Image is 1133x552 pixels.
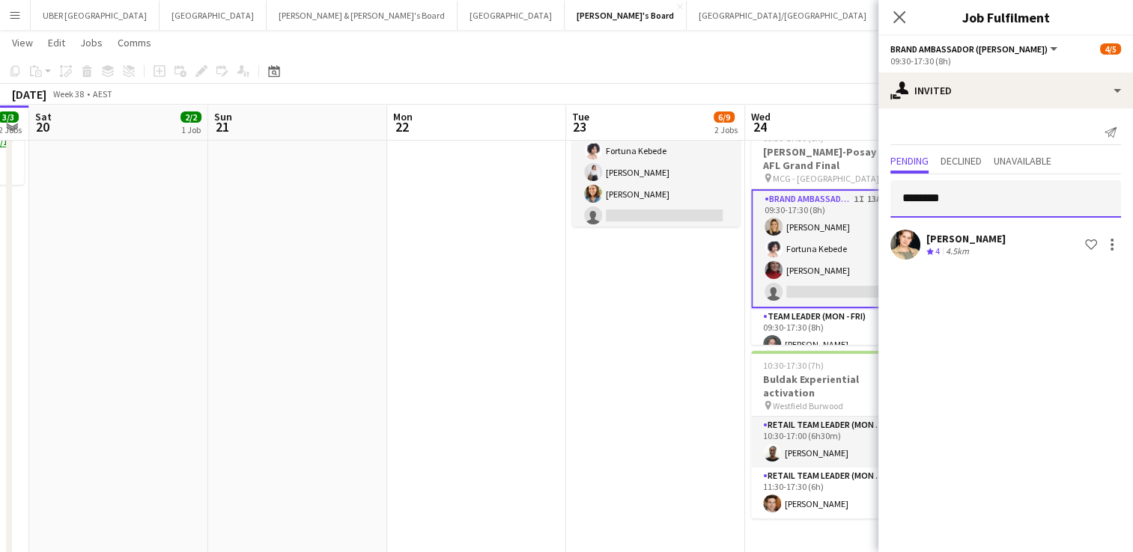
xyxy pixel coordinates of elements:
span: Wed [751,110,771,123]
div: AEST [93,88,112,99]
app-card-role: RETAIL Team Leader (Mon - Fri)1/111:30-17:30 (6h)[PERSON_NAME] [751,467,919,518]
div: 4.5km [943,245,972,258]
button: Brand Ambassador ([PERSON_NAME]) [890,43,1060,55]
button: [PERSON_NAME] & [PERSON_NAME]'s Board [267,1,458,30]
span: 6/9 [714,111,735,123]
button: [GEOGRAPHIC_DATA] [458,1,565,30]
a: Jobs [74,33,109,52]
div: 2 Jobs [714,124,738,135]
span: Unavailable [994,156,1051,166]
app-job-card: 09:30-17:30 (8h)4/5[PERSON_NAME]-Posay @ AFL Grand Final MCG - [GEOGRAPHIC_DATA]2 RolesBrand Amba... [751,123,919,345]
span: 23 [570,118,589,135]
button: [GEOGRAPHIC_DATA] [160,1,267,30]
button: [GEOGRAPHIC_DATA]/[GEOGRAPHIC_DATA] [687,1,879,30]
h3: Buldak Experiential activation [751,372,919,399]
span: Week 38 [49,88,87,99]
app-card-role: Brand Ambassador ([PERSON_NAME])1I13A3/409:30-17:30 (8h)[PERSON_NAME]Fortuna Kebede[PERSON_NAME] [751,189,919,308]
span: Declined [941,156,982,166]
span: Sat [35,110,52,123]
div: 09:30-17:30 (8h) [890,55,1121,67]
span: Mon [393,110,413,123]
span: 4/5 [1100,43,1121,55]
a: Comms [112,33,157,52]
h3: [PERSON_NAME]-Posay @ AFL Grand Final [751,145,919,172]
span: 4 [935,245,940,257]
span: Jobs [80,36,103,49]
span: 2/2 [180,111,201,123]
span: 10:30-17:30 (7h) [763,360,824,371]
div: [DATE] [12,87,46,102]
span: Comms [118,36,151,49]
app-job-card: 10:30-17:30 (7h)2/2Buldak Experiential activation Westfield Burwood2 RolesRETAIL Team Leader (Mon... [751,351,919,518]
span: Pending [890,156,929,166]
span: 22 [391,118,413,135]
app-card-role: RETAIL Team Leader (Mon - Fri)1/110:30-17:00 (6h30m)[PERSON_NAME] [751,417,919,467]
span: Brand Ambassador (Mon - Fri) [890,43,1048,55]
h3: Job Fulfilment [878,7,1133,27]
div: 1 Job [181,124,201,135]
span: View [12,36,33,49]
div: [PERSON_NAME] [926,232,1006,245]
span: 20 [33,118,52,135]
span: Westfield Burwood [773,400,843,411]
button: UBER [GEOGRAPHIC_DATA] [31,1,160,30]
app-card-role: Team Leader (Mon - Fri)1/109:30-17:30 (8h)[PERSON_NAME] [751,308,919,359]
a: View [6,33,39,52]
span: Tue [572,110,589,123]
button: [PERSON_NAME]'s Board [565,1,687,30]
span: Edit [48,36,65,49]
div: Invited [878,73,1133,108]
app-card-role: Brand Ambassador ([PERSON_NAME])3I8A5/815:00-15:30 (30m)[PERSON_NAME][PERSON_NAME]Fortuna Kebede[... [572,71,740,274]
span: 24 [749,118,771,135]
span: Sun [214,110,232,123]
span: 21 [212,118,232,135]
span: MCG - [GEOGRAPHIC_DATA] [773,173,879,184]
a: Edit [42,33,71,52]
